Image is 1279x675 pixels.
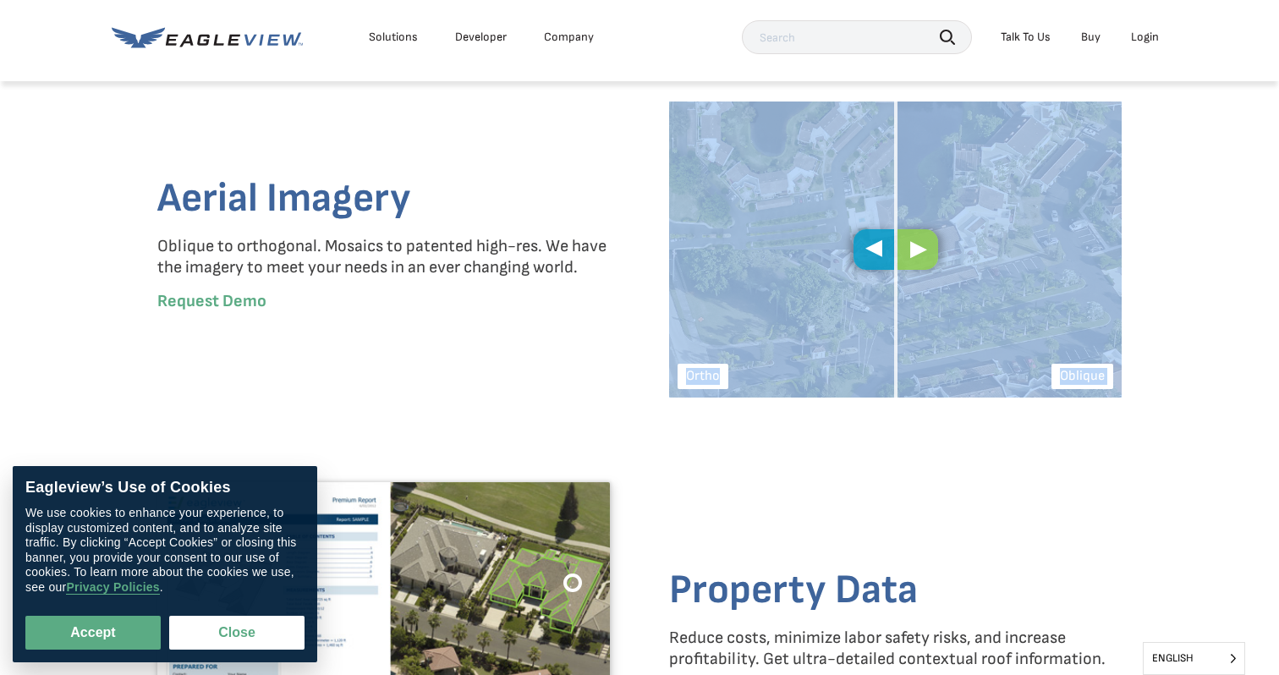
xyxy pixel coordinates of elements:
[1051,364,1113,389] div: Oblique
[669,566,1122,615] h3: Property Data
[66,580,159,595] a: Privacy Policies
[1144,643,1244,674] span: English
[157,236,610,278] p: Oblique to orthogonal. Mosaics to patented high-res. We have the imagery to meet your needs in an...
[1143,642,1245,675] aside: Language selected: English
[157,174,610,223] h3: Aerial Imagery
[1001,30,1051,45] div: Talk To Us
[678,364,728,389] div: Ortho
[369,30,418,45] div: Solutions
[1131,30,1159,45] div: Login
[455,30,507,45] a: Developer
[169,616,305,650] button: Close
[669,628,1122,670] p: Reduce costs, minimize labor safety risks, and increase profitability. Get ultra-detailed context...
[157,291,266,311] a: Request Demo
[25,506,305,595] div: We use cookies to enhance your experience, to display customized content, and to analyze site tra...
[1081,30,1101,45] a: Buy
[25,479,305,497] div: Eagleview’s Use of Cookies
[25,616,161,650] button: Accept
[742,20,972,54] input: Search
[544,30,594,45] div: Company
